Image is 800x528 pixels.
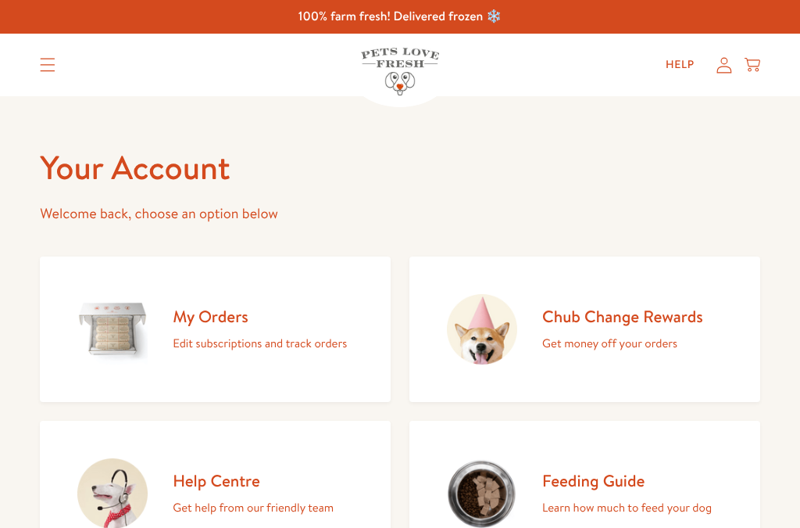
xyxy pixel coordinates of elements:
[40,202,760,226] p: Welcome back, choose an option below
[409,257,760,402] a: Chub Change Rewards Get money off your orders
[542,497,712,518] p: Learn how much to feed your dog
[173,306,347,327] h2: My Orders
[173,497,334,518] p: Get help from our friendly team
[40,146,760,189] h1: Your Account
[173,470,334,491] h2: Help Centre
[653,49,707,81] a: Help
[173,333,347,354] p: Edit subscriptions and track orders
[542,333,703,354] p: Get money off your orders
[542,470,712,491] h2: Feeding Guide
[27,45,68,84] summary: Translation missing: en.sections.header.menu
[361,48,439,95] img: Pets Love Fresh
[40,257,391,402] a: My Orders Edit subscriptions and track orders
[542,306,703,327] h2: Chub Change Rewards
